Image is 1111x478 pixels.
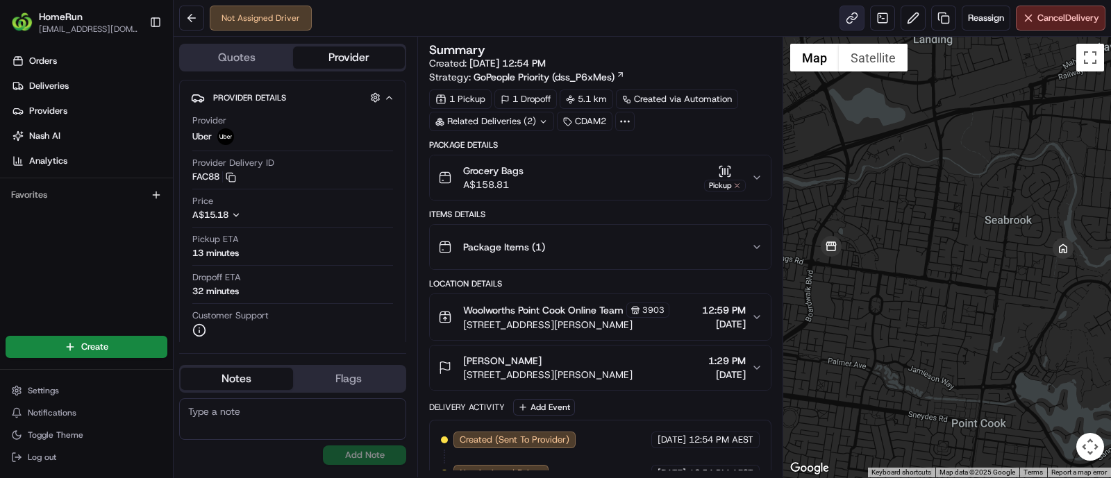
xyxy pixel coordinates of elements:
span: Deliveries [29,80,69,92]
span: Provider Details [213,92,286,103]
button: Reassign [962,6,1010,31]
div: CDAM2 [557,112,612,131]
img: Nash [14,14,42,42]
div: Location Details [429,278,771,289]
a: Orders [6,50,173,72]
span: A$158.81 [463,178,524,191]
a: Open this area in Google Maps (opens a new window) [787,459,833,477]
span: 12:54 PM AEST [689,434,753,446]
div: Package Details [429,139,771,151]
span: Grocery Bags [463,164,524,178]
span: Woolworths Point Cook Online Team [463,303,624,317]
span: Settings [28,385,59,396]
div: 5.1 km [560,89,613,109]
button: Provider Details [191,86,394,109]
div: Related Deliveries (2) [429,112,554,131]
h3: Summary [429,44,485,56]
span: Orders [29,55,57,67]
button: HomeRunHomeRun[EMAIL_ADDRESS][DOMAIN_NAME] [6,6,144,39]
span: [DATE] [708,368,746,382]
button: Log out [6,447,167,467]
div: Start new chat [47,133,228,146]
div: Pickup [704,180,746,191]
span: 1:29 PM [708,354,746,368]
a: Analytics [6,150,173,172]
button: Start new chat [236,137,253,153]
span: Log out [28,452,56,463]
img: HomeRun [11,11,33,33]
span: Analytics [29,155,67,167]
button: Keyboard shortcuts [871,468,931,477]
div: 13 minutes [192,247,239,259]
button: Toggle Theme [6,425,167,445]
span: Provider Delivery ID [192,157,274,169]
span: Dropoff ETA [192,271,241,284]
span: Package Items ( 1 ) [463,240,545,254]
span: API Documentation [131,201,223,215]
img: Google [787,459,833,477]
a: Providers [6,100,173,122]
span: [DATE] [658,434,686,446]
button: [PERSON_NAME][STREET_ADDRESS][PERSON_NAME]1:29 PM[DATE] [430,345,771,390]
button: Package Items (1) [430,225,771,269]
span: Customer Support [192,309,269,322]
div: We're available if you need us! [47,146,176,157]
button: Woolworths Point Cook Online Team3903[STREET_ADDRESS][PERSON_NAME]12:59 PM[DATE] [430,294,771,340]
span: Reassign [968,12,1004,24]
span: Toggle Theme [28,429,83,441]
button: Pickup [704,164,746,191]
button: HomeRun [39,10,83,24]
button: Grocery BagsA$158.81Pickup [430,155,771,200]
span: Price [192,195,213,207]
div: 1 Pickup [429,89,492,109]
a: Created via Automation [616,89,738,109]
button: Provider [293,46,406,69]
button: CancelDelivery [1016,6,1105,31]
span: Nash AI [29,130,60,142]
button: Map camera controls [1076,433,1104,461]
p: Welcome 👋 [14,56,253,78]
span: Knowledge Base [28,201,106,215]
div: 📗 [14,203,25,214]
span: Map data ©2025 Google [939,468,1015,476]
button: Quotes [181,46,293,69]
img: uber-new-logo.jpeg [217,128,234,145]
a: Terms [1024,468,1043,476]
button: Toggle fullscreen view [1076,44,1104,71]
button: Show satellite imagery [839,44,908,71]
button: Notes [181,368,293,390]
div: 32 minutes [192,285,239,298]
span: [STREET_ADDRESS][PERSON_NAME] [463,368,633,382]
a: Deliveries [6,75,173,97]
a: Nash AI [6,125,173,147]
div: Items Details [429,209,771,220]
button: Notifications [6,403,167,422]
button: [EMAIL_ADDRESS][DOMAIN_NAME] [39,24,138,35]
span: Provider [192,114,226,127]
button: Add Event [513,399,575,416]
span: Notifications [28,407,76,418]
a: Powered byPylon [98,234,168,246]
span: Create [81,341,108,353]
span: 3903 [642,305,665,316]
a: 💻API Documentation [112,196,228,221]
span: Providers [29,105,67,117]
a: GoPeople Priority (dss_P6xMes) [474,70,625,84]
img: 1736555255976-a54dd68f-1ca7-489b-9aae-adbdc363a1c4 [14,133,39,157]
div: Favorites [6,184,167,206]
span: [DATE] 12:54 PM [469,57,546,69]
span: 12:59 PM [702,303,746,317]
span: Created: [429,56,546,70]
span: Created (Sent To Provider) [460,434,569,446]
div: Delivery Activity [429,402,505,413]
span: [PERSON_NAME] [463,354,542,368]
span: Uber [192,130,212,143]
input: Clear [36,89,229,104]
button: Show street map [790,44,839,71]
button: Settings [6,381,167,400]
button: Flags [293,368,406,390]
